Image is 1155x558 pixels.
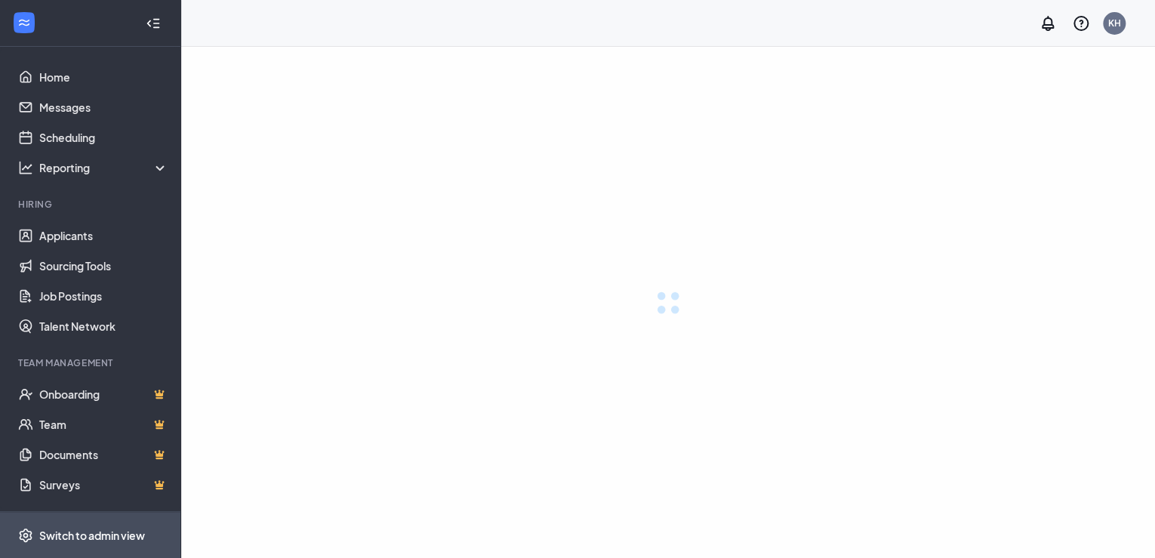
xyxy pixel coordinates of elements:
[39,379,168,409] a: OnboardingCrown
[39,528,145,543] div: Switch to admin view
[39,251,168,281] a: Sourcing Tools
[1072,14,1090,32] svg: QuestionInfo
[39,220,168,251] a: Applicants
[17,15,32,30] svg: WorkstreamLogo
[39,92,168,122] a: Messages
[39,311,168,341] a: Talent Network
[39,62,168,92] a: Home
[18,356,165,369] div: Team Management
[18,198,165,211] div: Hiring
[1108,17,1121,29] div: KH
[39,122,168,153] a: Scheduling
[1039,14,1057,32] svg: Notifications
[146,16,161,31] svg: Collapse
[39,409,168,439] a: TeamCrown
[39,439,168,470] a: DocumentsCrown
[18,528,33,543] svg: Settings
[18,160,33,175] svg: Analysis
[39,160,169,175] div: Reporting
[39,281,168,311] a: Job Postings
[39,470,168,500] a: SurveysCrown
